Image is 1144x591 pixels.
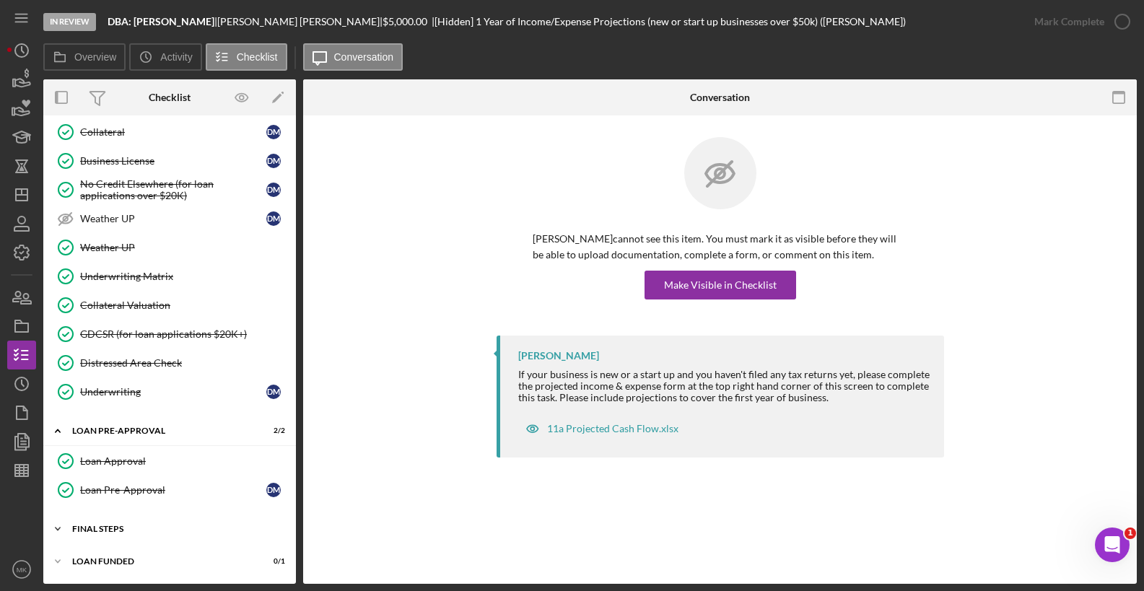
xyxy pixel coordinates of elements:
[383,16,432,27] div: $5,000.00
[7,555,36,584] button: MK
[51,291,289,320] a: Collateral Valuation
[72,557,249,566] div: LOAN FUNDED
[80,271,288,282] div: Underwriting Matrix
[51,175,289,204] a: No Credit Elsewhere (for loan applications over $20K)DM
[237,51,278,63] label: Checklist
[80,299,288,311] div: Collateral Valuation
[51,233,289,262] a: Weather UP
[266,183,281,197] div: D M
[129,43,201,71] button: Activity
[149,92,191,103] div: Checklist
[217,16,383,27] div: [PERSON_NAME] [PERSON_NAME] |
[259,426,285,435] div: 2 / 2
[108,15,214,27] b: DBA: [PERSON_NAME]
[1020,7,1137,36] button: Mark Complete
[259,557,285,566] div: 0 / 1
[266,125,281,139] div: D M
[80,386,266,398] div: Underwriting
[80,328,288,340] div: GDCSR (for loan applications $20K+)
[51,377,289,406] a: UnderwritingDM
[690,92,750,103] div: Conversation
[80,357,288,369] div: Distressed Area Check
[51,204,289,233] a: Weather UPDM
[1095,527,1130,562] iframe: Intercom live chat
[51,118,289,146] a: CollateralDM
[160,51,192,63] label: Activity
[51,262,289,291] a: Underwriting Matrix
[266,483,281,497] div: D M
[547,423,678,434] div: 11a Projected Cash Flow.xlsx
[518,369,930,403] div: If your business is new or a start up and you haven't filed any tax returns yet, please complete ...
[518,414,686,443] button: 11a Projected Cash Flow.xlsx
[432,16,906,27] div: | [Hidden] 1 Year of Income/Expense Projections (new or start up businesses over $50k) ([PERSON_N...
[334,51,394,63] label: Conversation
[51,349,289,377] a: Distressed Area Check
[43,13,96,31] div: In Review
[74,51,116,63] label: Overview
[51,447,289,476] a: Loan Approval
[51,146,289,175] a: Business LicenseDM
[206,43,287,71] button: Checklist
[51,476,289,504] a: Loan Pre-ApprovalDM
[266,154,281,168] div: D M
[664,271,777,299] div: Make Visible in Checklist
[108,16,217,27] div: |
[303,43,403,71] button: Conversation
[17,566,27,574] text: MK
[72,525,278,533] div: FINAL STEPS
[518,350,599,362] div: [PERSON_NAME]
[80,178,266,201] div: No Credit Elsewhere (for loan applications over $20K)
[80,455,288,467] div: Loan Approval
[1125,527,1136,539] span: 1
[72,426,249,435] div: LOAN PRE-APPROVAL
[533,231,908,263] p: [PERSON_NAME] cannot see this item. You must mark it as visible before they will be able to uploa...
[80,213,266,224] div: Weather UP
[80,126,266,138] div: Collateral
[80,484,266,496] div: Loan Pre-Approval
[80,242,288,253] div: Weather UP
[51,320,289,349] a: GDCSR (for loan applications $20K+)
[80,155,266,167] div: Business License
[266,385,281,399] div: D M
[645,271,796,299] button: Make Visible in Checklist
[266,211,281,226] div: D M
[1034,7,1104,36] div: Mark Complete
[43,43,126,71] button: Overview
